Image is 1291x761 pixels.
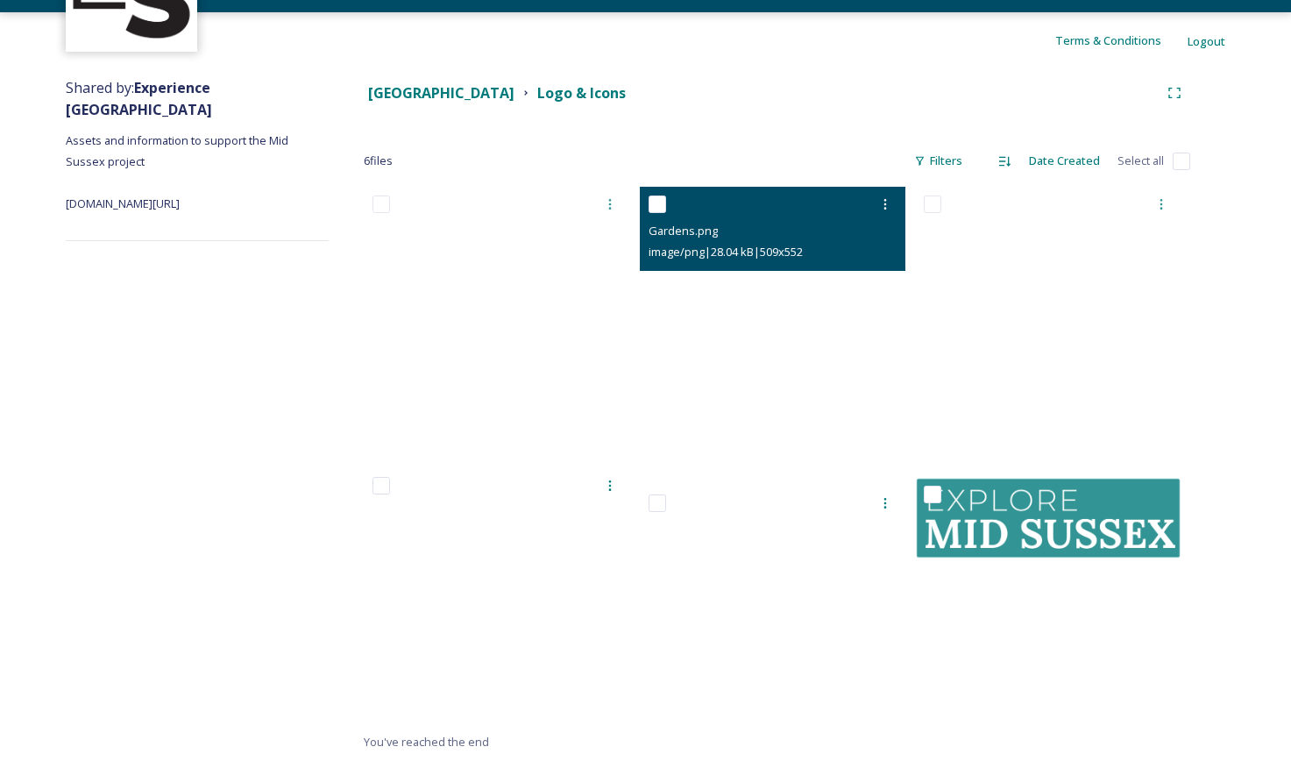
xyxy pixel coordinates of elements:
div: Date Created [1020,144,1109,178]
span: 6 file s [364,153,393,169]
img: Wine Glasses.png [915,187,1181,467]
img: Heart.png [640,486,906,722]
span: Logout [1188,33,1225,49]
span: You've reached the end [364,734,489,750]
span: Gardens.png [649,223,718,238]
span: Select all [1117,153,1164,169]
strong: Experience [GEOGRAPHIC_DATA] [66,78,212,119]
span: Shared by: [66,78,212,119]
strong: Logo & Icons [537,83,626,103]
div: Filters [905,144,971,178]
img: Gardens.png [640,187,906,476]
strong: [GEOGRAPHIC_DATA] [368,83,514,103]
span: image/png | 28.04 kB | 509 x 552 [649,244,803,260]
a: Terms & Conditions [1055,30,1188,51]
img: Foodie.png [364,187,630,459]
span: Assets and information to support the Mid Sussex project [DOMAIN_NAME][URL] [66,132,291,211]
span: Terms & Conditions [1055,32,1161,48]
